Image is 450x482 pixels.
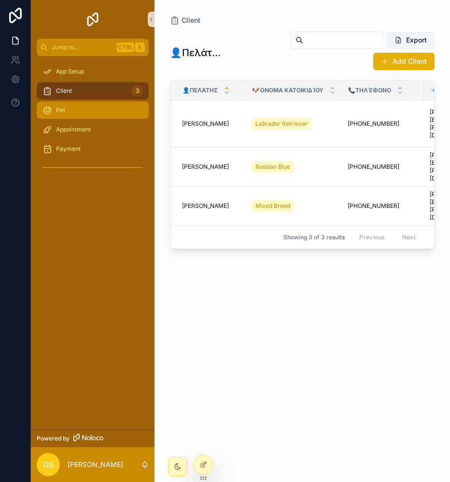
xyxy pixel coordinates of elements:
a: Powered by [31,429,155,447]
span: Jump to... [52,44,113,51]
a: Pet [37,102,149,119]
span: [PERSON_NAME] [182,120,229,128]
a: Payment [37,140,149,158]
a: [PERSON_NAME] [182,202,240,210]
a: Russian Blue [252,161,294,173]
button: Add Client [373,53,435,70]
span: 👤Πελάτης [183,87,218,94]
span: [PHONE_NUMBER] [348,163,399,171]
img: App logo [85,12,100,27]
a: Mixed Breed [252,198,336,214]
span: Client [182,15,200,25]
span: Pet [56,106,65,114]
a: Client3 [37,82,149,100]
span: 🐶Όνομα Κατοικιδίου [252,87,323,94]
a: [PERSON_NAME] [182,120,240,128]
a: Mixed Breed [252,200,294,212]
span: App Setup [56,68,84,75]
span: 📞Τηλέφωνο [348,87,391,94]
span: Ctrl [117,43,134,52]
a: Labrador Retriever [252,118,311,130]
button: Jump to...CtrlK [37,39,149,56]
span: Showing 3 of 3 results [283,234,345,241]
span: Client [56,87,72,95]
span: [PHONE_NUMBER] [348,120,399,128]
a: [PHONE_NUMBER] [348,163,418,171]
span: Powered by [37,435,70,442]
span: Russian Blue [255,163,290,171]
span: [PHONE_NUMBER] [348,202,399,210]
a: Client [170,15,200,25]
span: Appointment [56,126,91,133]
span: [PERSON_NAME] [182,163,229,171]
span: K [136,44,144,51]
span: Payment [56,145,81,153]
p: [PERSON_NAME] [68,460,123,469]
span: Mixed Breed [255,202,290,210]
a: App Setup [37,63,149,80]
a: Russian Blue [252,159,336,175]
span: Labrador Retriever [255,120,308,128]
a: [PERSON_NAME] [182,163,240,171]
a: [PHONE_NUMBER] [348,202,418,210]
a: Labrador Retriever [252,116,336,131]
span: [PERSON_NAME] [182,202,229,210]
div: scrollable content [31,56,155,188]
div: 3 [131,85,143,97]
a: Appointment [37,121,149,138]
span: GS [43,459,54,470]
button: Export [387,31,435,49]
a: [PHONE_NUMBER] [348,120,418,128]
h1: 👤Πελάτες [170,46,222,59]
